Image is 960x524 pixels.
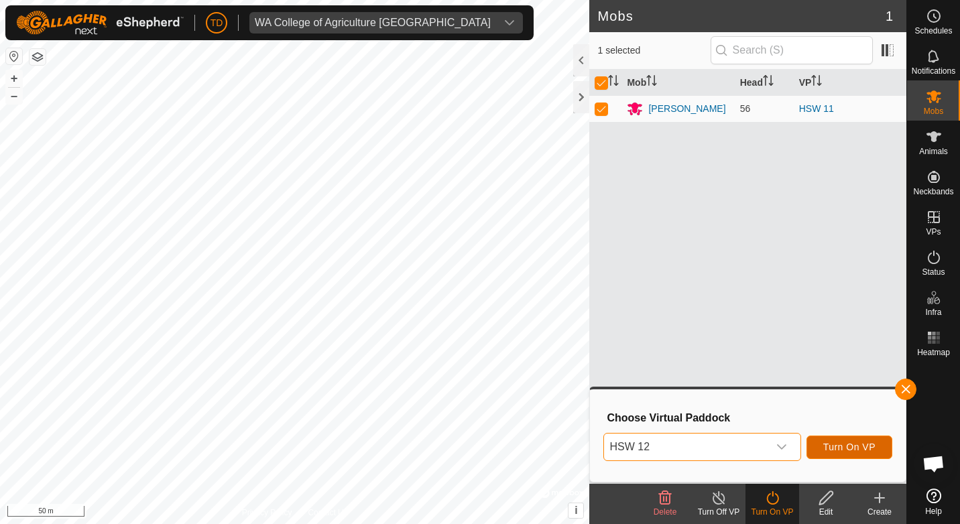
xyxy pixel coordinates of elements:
[575,505,577,516] span: i
[768,434,795,460] div: dropdown trigger
[6,70,22,86] button: +
[925,507,942,515] span: Help
[607,411,892,424] h3: Choose Virtual Paddock
[925,308,941,316] span: Infra
[806,436,892,459] button: Turn On VP
[740,103,751,114] span: 56
[249,12,496,34] span: WA College of Agriculture Denmark
[242,507,292,519] a: Privacy Policy
[604,434,768,460] span: HSW 12
[922,268,945,276] span: Status
[597,8,885,24] h2: Mobs
[597,44,710,58] span: 1 selected
[919,147,948,155] span: Animals
[811,77,822,88] p-sorticon: Activate to sort
[211,16,223,30] span: TD
[794,70,906,96] th: VP
[799,103,834,114] a: HSW 11
[907,483,960,521] a: Help
[308,507,347,519] a: Contact Us
[799,506,853,518] div: Edit
[646,77,657,88] p-sorticon: Activate to sort
[914,444,954,484] div: Open chat
[6,88,22,104] button: –
[853,506,906,518] div: Create
[654,507,677,517] span: Delete
[763,77,774,88] p-sorticon: Activate to sort
[913,188,953,196] span: Neckbands
[886,6,893,26] span: 1
[621,70,734,96] th: Mob
[6,48,22,64] button: Reset Map
[255,17,491,28] div: WA College of Agriculture [GEOGRAPHIC_DATA]
[692,506,745,518] div: Turn Off VP
[496,12,523,34] div: dropdown trigger
[914,27,952,35] span: Schedules
[917,348,950,356] span: Heatmap
[912,67,955,75] span: Notifications
[823,442,876,452] span: Turn On VP
[648,102,725,116] div: [PERSON_NAME]
[16,11,184,35] img: Gallagher Logo
[29,49,46,65] button: Map Layers
[568,503,583,518] button: i
[926,228,941,236] span: VPs
[711,36,873,64] input: Search (S)
[924,107,943,115] span: Mobs
[735,70,794,96] th: Head
[745,506,799,518] div: Turn On VP
[608,77,619,88] p-sorticon: Activate to sort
